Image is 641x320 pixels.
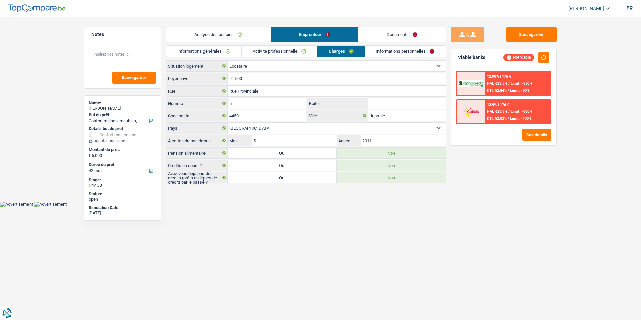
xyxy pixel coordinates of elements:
input: MM [252,135,337,146]
div: Stage: [89,177,157,183]
label: Ville [307,110,368,121]
div: open [89,197,157,202]
a: [PERSON_NAME] [563,3,610,14]
label: Montant du prêt: [89,147,155,152]
img: Advertisement [34,202,67,207]
label: Durée du prêt: [89,162,155,167]
span: DTI: 52.04% [487,88,507,93]
div: Not viable [503,54,534,61]
label: Non [337,148,446,158]
a: Analyse des besoins [166,27,271,42]
a: Documents [358,27,446,42]
div: Name: [89,100,157,106]
div: fr [626,5,633,11]
label: À cette adresse depuis [166,135,228,146]
img: TopCompare Logo [8,4,65,12]
label: Oui [228,148,337,158]
div: 12.99% | 176 € [487,74,511,79]
label: Non [337,160,446,171]
span: € [89,153,91,158]
button: Sauvegarder [506,27,557,42]
div: Viable banks [458,55,485,60]
label: Boite [307,98,368,109]
div: 12.9% | 176 € [487,103,509,107]
label: Numéro [166,98,228,109]
span: € [228,73,235,84]
button: See details [522,129,551,141]
span: Limit: <100% [510,116,531,121]
img: Cofidis [458,105,483,118]
label: Année [337,135,360,146]
span: / [508,81,510,86]
div: Status: [89,191,157,197]
label: Mois [228,135,251,146]
label: Rue [166,86,228,96]
label: Oui [228,160,337,171]
label: Pension alimentaire [166,148,228,158]
h5: Notes [91,32,154,37]
span: / [508,88,509,93]
span: Limit: >850 € [511,81,532,86]
span: Limit: <50% [510,88,529,93]
label: But du prêt: [89,112,155,118]
input: AAAA [361,135,446,146]
span: Sauvegarder [122,75,147,80]
span: [PERSON_NAME] [568,6,604,11]
label: Crédits en cours ? [166,160,228,171]
label: Oui [228,172,337,183]
label: Non [337,172,446,183]
a: Activité professionnelle [242,46,317,57]
a: Informations générales [166,46,241,57]
a: Charges [317,46,365,57]
img: AlphaCredit [458,80,483,88]
div: Simulation Date: [89,205,157,210]
label: Avez-vous déjà pris des crédits (prêts ou lignes de crédit) par le passé ? [166,172,228,183]
span: DTI: 52.02% [487,116,507,121]
span: NAI: 623,8 € [487,109,507,114]
button: Sauvegarder [112,72,156,84]
div: [DATE] [89,210,157,216]
span: / [508,116,509,121]
div: [PERSON_NAME] [89,106,157,111]
a: Informations personnelles [365,46,446,57]
label: Pays [166,123,228,134]
a: Emprunteur [271,27,358,42]
div: Priv CB [89,183,157,188]
span: / [508,109,510,114]
span: Limit: >800 € [511,109,532,114]
div: Ajouter une ligne [89,139,157,143]
label: Situation logement [166,61,228,71]
label: Loyer payé [166,73,228,84]
label: Code postal [166,110,228,121]
div: Détails but du prêt [89,126,157,131]
span: NAI: 623,5 € [487,81,507,86]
